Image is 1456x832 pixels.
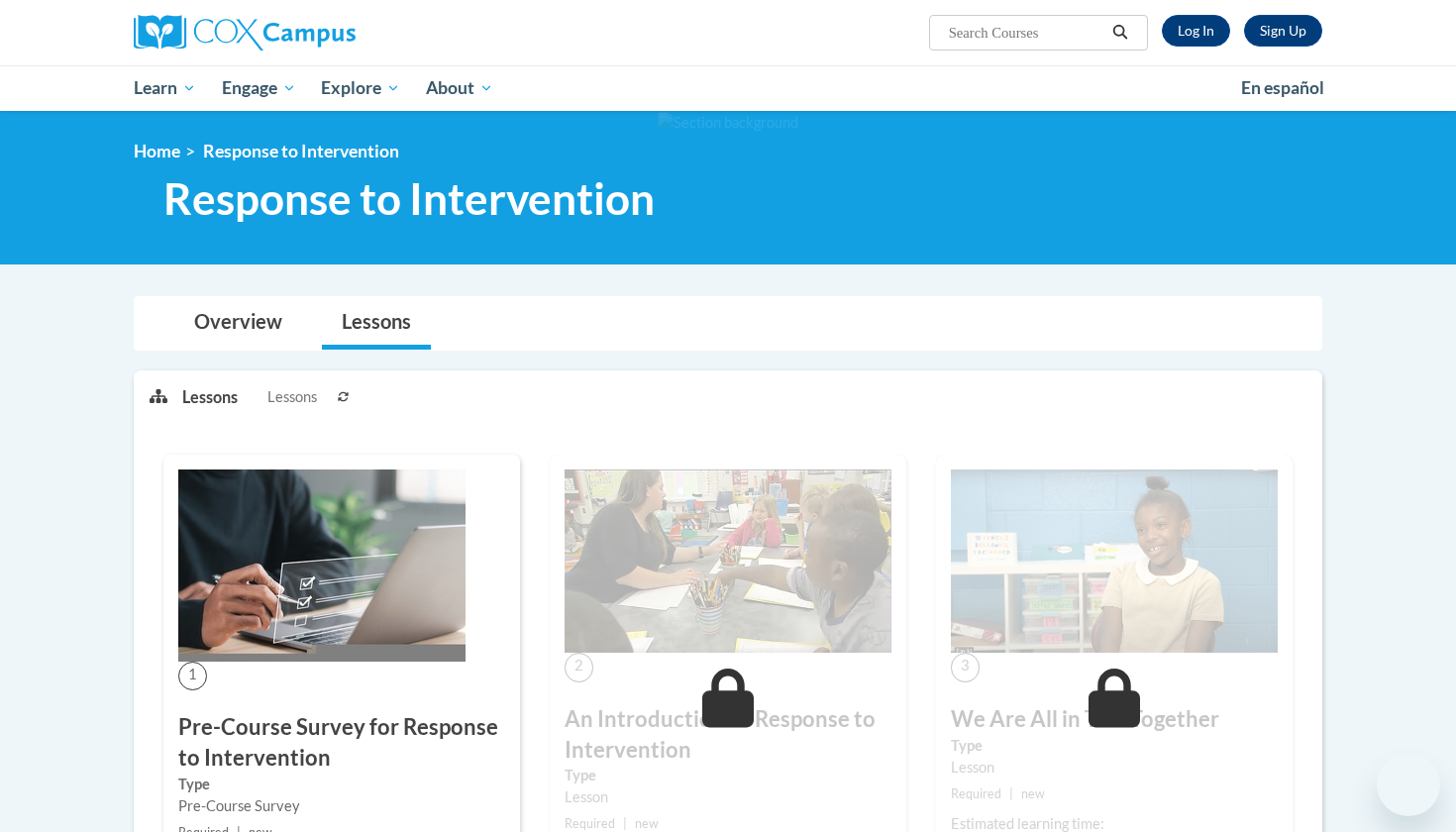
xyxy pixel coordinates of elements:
span: 2 [565,653,593,681]
a: Lessons [322,297,431,350]
label: Type [951,735,1278,757]
img: Section background [658,112,798,134]
a: Engage [209,65,309,111]
div: Lesson [565,786,891,808]
a: About [413,65,506,111]
img: Course Image [951,469,1278,654]
span: Explore [321,76,400,100]
a: Cox Campus [134,15,510,51]
h3: An Introduction to Response to Intervention [565,704,891,766]
input: Search Courses [947,21,1105,45]
div: Pre-Course Survey [178,795,505,817]
span: Learn [134,76,196,100]
button: Search [1105,21,1135,45]
label: Type [565,765,891,786]
span: new [1021,786,1045,801]
a: En español [1228,67,1337,109]
iframe: Button to launch messaging window [1377,753,1440,816]
span: Lessons [267,386,317,408]
span: new [635,816,659,831]
span: Required [565,816,615,831]
img: Cox Campus [134,15,356,51]
h3: Pre-Course Survey for Response to Intervention [178,712,505,774]
h3: We Are All in This Together [951,704,1278,735]
span: En español [1241,77,1324,98]
a: Home [134,141,180,161]
span: Engage [222,76,296,100]
label: Type [178,774,505,795]
a: Register [1244,15,1322,47]
span: Response to Intervention [163,172,655,225]
a: Explore [308,65,413,111]
a: Overview [174,297,302,350]
img: Course Image [565,469,891,654]
span: About [426,76,493,100]
span: Required [951,786,1001,801]
span: Response to Intervention [203,141,399,161]
span: 3 [951,653,980,681]
div: Lesson [951,757,1278,779]
a: Log In [1162,15,1230,47]
span: | [1009,786,1013,801]
div: Main menu [104,65,1352,111]
a: Learn [121,65,209,111]
span: 1 [178,662,207,690]
img: Course Image [178,469,466,662]
span: | [623,816,627,831]
p: Lessons [182,386,238,408]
